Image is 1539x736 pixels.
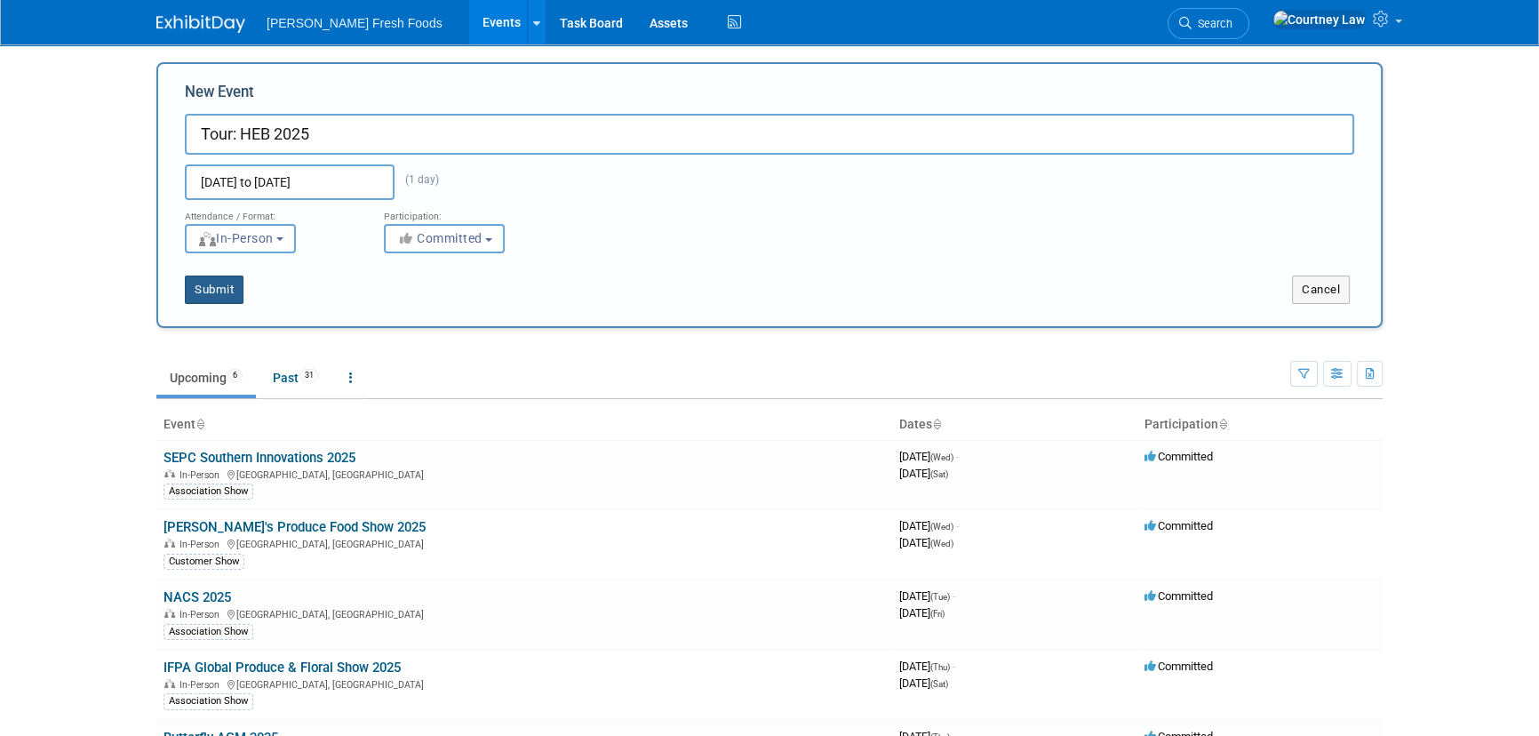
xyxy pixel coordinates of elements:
a: Search [1168,8,1249,39]
img: Courtney Law [1272,10,1366,29]
img: In-Person Event [164,539,175,548]
span: Committed [1144,450,1213,463]
div: [GEOGRAPHIC_DATA], [GEOGRAPHIC_DATA] [163,606,885,620]
span: - [956,519,959,532]
div: Association Show [163,484,253,500]
span: In-Person [197,231,274,245]
span: (Fri) [930,609,945,619]
a: Sort by Start Date [932,417,941,431]
span: In-Person [179,469,225,481]
a: [PERSON_NAME]'s Produce Food Show 2025 [163,519,426,535]
span: - [956,450,959,463]
a: Upcoming6 [156,361,256,395]
div: Customer Show [163,554,244,570]
span: [DATE] [899,676,948,690]
span: [DATE] [899,467,948,480]
span: (Sat) [930,469,948,479]
span: 31 [299,369,319,382]
span: (Wed) [930,522,953,532]
button: Submit [185,276,243,304]
span: - [953,660,955,673]
span: In-Person [179,539,225,550]
span: (Wed) [930,539,953,548]
div: Association Show [163,693,253,709]
span: Search [1192,17,1232,30]
a: Past31 [259,361,332,395]
th: Participation [1137,410,1383,440]
th: Event [156,410,892,440]
button: In-Person [185,224,296,253]
span: [PERSON_NAME] Fresh Foods [267,16,443,30]
div: [GEOGRAPHIC_DATA], [GEOGRAPHIC_DATA] [163,467,885,481]
span: [DATE] [899,606,945,620]
span: Committed [1144,660,1213,673]
span: [DATE] [899,536,953,549]
span: Committed [1144,519,1213,532]
div: Participation: [384,200,556,223]
span: (Tue) [930,592,950,602]
a: Sort by Participation Type [1218,417,1227,431]
div: Association Show [163,624,253,640]
span: Committed [1144,589,1213,603]
button: Cancel [1292,276,1350,304]
span: - [953,589,955,603]
div: [GEOGRAPHIC_DATA], [GEOGRAPHIC_DATA] [163,676,885,691]
span: (1 day) [395,173,439,186]
th: Dates [892,410,1137,440]
button: Committed [384,224,505,253]
span: In-Person [179,679,225,691]
a: Sort by Event Name [195,417,204,431]
span: (Wed) [930,452,953,462]
span: [DATE] [899,519,959,532]
img: In-Person Event [164,679,175,688]
span: [DATE] [899,660,955,673]
a: IFPA Global Produce & Floral Show 2025 [163,660,401,676]
span: (Thu) [930,662,950,672]
img: In-Person Event [164,609,175,618]
span: [DATE] [899,450,959,463]
img: In-Person Event [164,469,175,478]
span: 6 [227,369,243,382]
label: New Event [185,82,254,109]
a: SEPC Southern Innovations 2025 [163,450,355,466]
img: ExhibitDay [156,15,245,33]
a: NACS 2025 [163,589,231,605]
span: (Sat) [930,679,948,689]
span: Committed [396,231,482,245]
input: Start Date - End Date [185,164,395,200]
div: Attendance / Format: [185,200,357,223]
span: [DATE] [899,589,955,603]
span: In-Person [179,609,225,620]
div: [GEOGRAPHIC_DATA], [GEOGRAPHIC_DATA] [163,536,885,550]
input: Name of Trade Show / Conference [185,114,1354,155]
